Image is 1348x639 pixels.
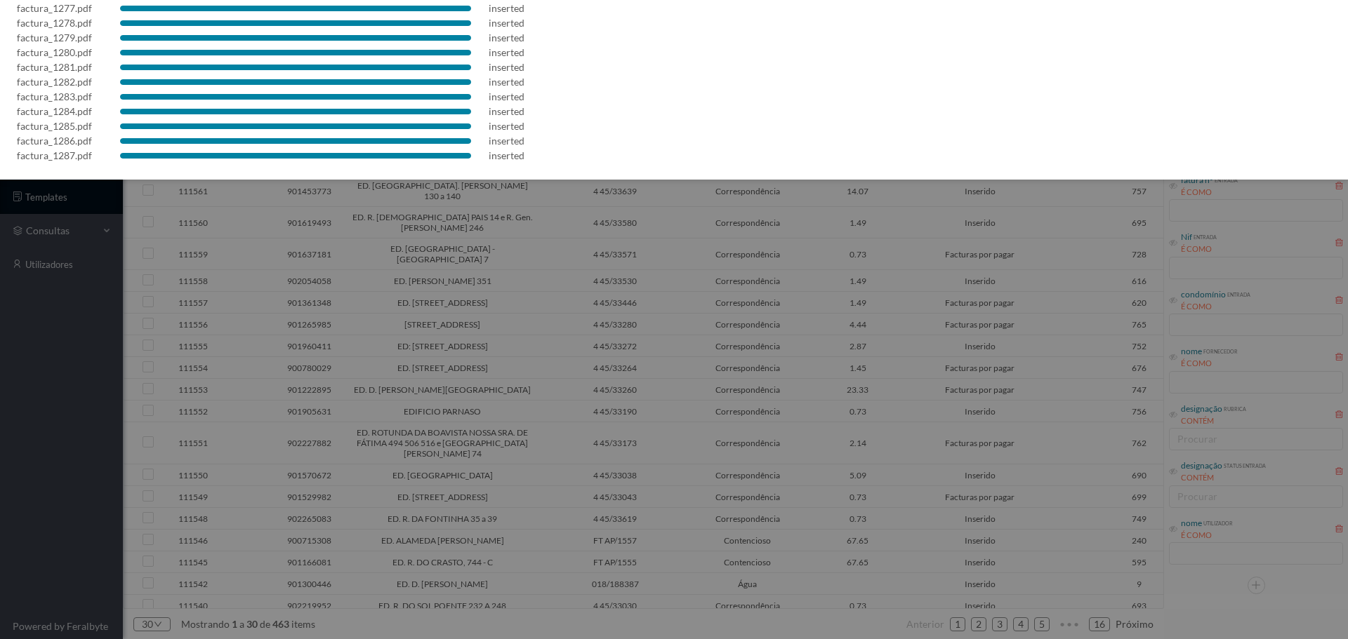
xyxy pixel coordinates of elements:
[489,74,524,89] div: inserted
[17,104,92,119] div: factura_1284.pdf
[17,119,92,133] div: factura_1285.pdf
[489,133,524,148] div: inserted
[17,148,92,163] div: factura_1287.pdf
[489,45,524,60] div: inserted
[489,148,524,163] div: inserted
[489,60,524,74] div: inserted
[17,74,92,89] div: factura_1282.pdf
[489,30,524,45] div: inserted
[489,1,524,15] div: inserted
[17,1,92,15] div: factura_1277.pdf
[489,119,524,133] div: inserted
[17,60,92,74] div: factura_1281.pdf
[489,104,524,119] div: inserted
[17,45,92,60] div: factura_1280.pdf
[17,15,92,30] div: factura_1278.pdf
[17,89,92,104] div: factura_1283.pdf
[17,30,92,45] div: factura_1279.pdf
[489,15,524,30] div: inserted
[489,89,524,104] div: inserted
[17,133,92,148] div: factura_1286.pdf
